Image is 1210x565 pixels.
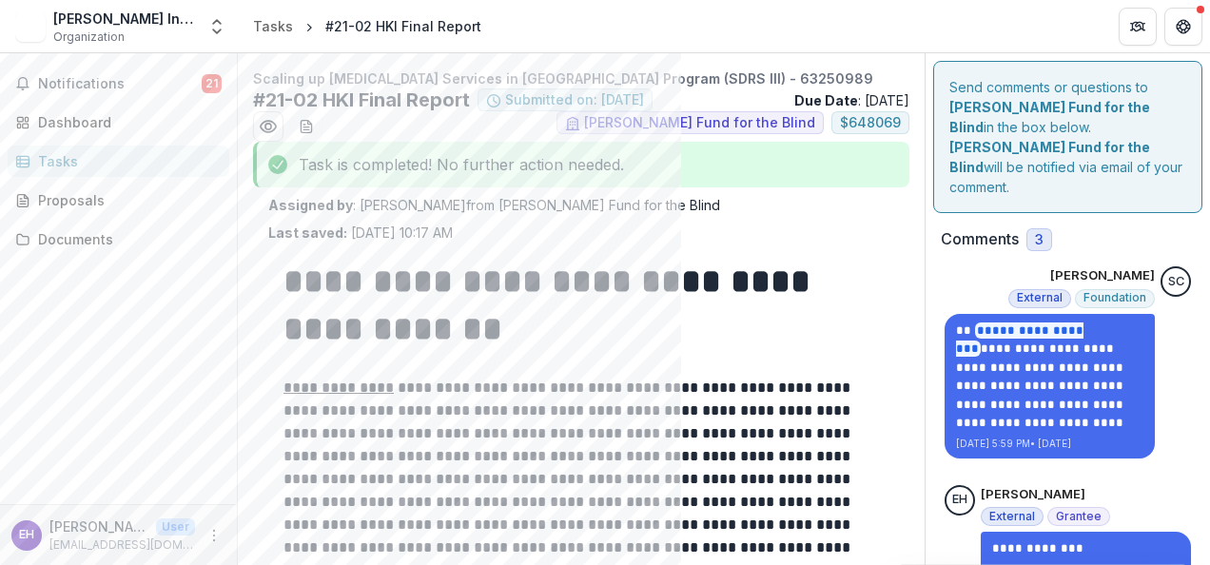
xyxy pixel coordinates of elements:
img: Helen Keller International (HKI) [15,11,46,42]
nav: breadcrumb [245,12,489,40]
p: [DATE] 5:59 PM • [DATE] [956,437,1143,451]
p: User [156,518,195,536]
button: download-word-button [291,111,322,142]
span: [PERSON_NAME] Fund for the Blind [584,115,815,131]
p: [PERSON_NAME] [49,516,148,536]
div: Sandra Ching [1168,276,1184,288]
strong: Last saved: [268,224,347,241]
div: [PERSON_NAME] International (HKI) [53,9,196,29]
span: Submitted on: [DATE] [505,92,644,108]
div: Tasks [38,151,214,171]
p: [EMAIL_ADDRESS][DOMAIN_NAME] [49,536,195,554]
div: Dashboard [38,112,214,132]
span: Organization [53,29,125,46]
a: Proposals [8,185,229,216]
span: Grantee [1056,510,1102,523]
div: Elizabeth Hoerning [952,494,967,506]
button: Open entity switcher [204,8,230,46]
a: Dashboard [8,107,229,138]
h2: Comments [941,230,1019,248]
strong: Due Date [794,92,858,108]
div: Elizabeth Hoerning [19,529,34,541]
button: Notifications21 [8,68,229,99]
span: Foundation [1083,291,1146,304]
h2: #21-02 HKI Final Report [253,88,470,111]
p: Scaling up [MEDICAL_DATA] Services in [GEOGRAPHIC_DATA] Program (SDRS III) - 63250989 [253,68,909,88]
strong: [PERSON_NAME] Fund for the Blind [949,99,1150,135]
span: 21 [202,74,222,93]
strong: [PERSON_NAME] Fund for the Blind [949,139,1150,175]
div: #21-02 HKI Final Report [325,16,481,36]
div: Send comments or questions to in the box below. will be notified via email of your comment. [933,61,1202,213]
div: Proposals [38,190,214,210]
span: External [1017,291,1063,304]
button: Preview cd38e078-efb6-457f-9cb3-f40dbd4aedeb.pdf [253,111,283,142]
strong: Assigned by [268,197,353,213]
p: : [PERSON_NAME] from [PERSON_NAME] Fund for the Blind [268,195,894,215]
span: $ 648069 [840,115,901,131]
a: Tasks [245,12,301,40]
p: [PERSON_NAME] [1050,266,1155,285]
p: [DATE] 10:17 AM [268,223,453,243]
span: 3 [1035,232,1044,248]
p: [PERSON_NAME] [981,485,1085,504]
span: Notifications [38,76,202,92]
p: : [DATE] [794,90,909,110]
button: More [203,524,225,547]
div: Tasks [253,16,293,36]
div: Documents [38,229,214,249]
div: Task is completed! No further action needed. [253,142,909,187]
button: Get Help [1164,8,1202,46]
a: Documents [8,224,229,255]
span: External [989,510,1035,523]
a: Tasks [8,146,229,177]
button: Partners [1119,8,1157,46]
